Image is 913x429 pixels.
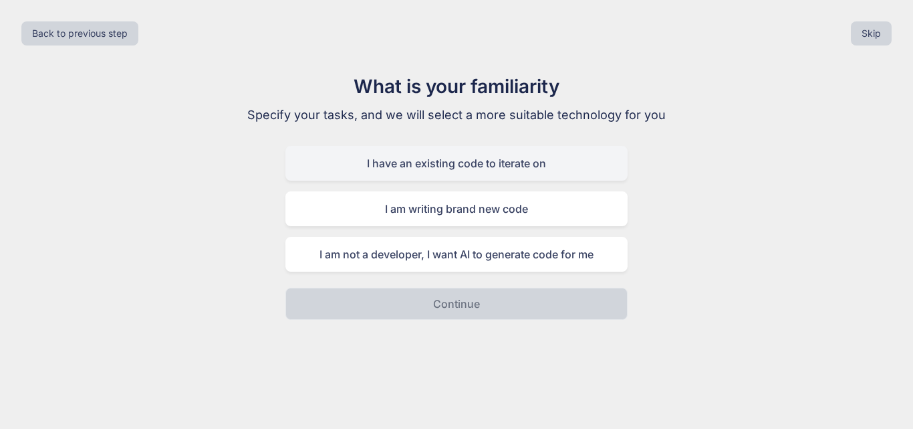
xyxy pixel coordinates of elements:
div: I am not a developer, I want AI to generate code for me [285,237,628,272]
button: Back to previous step [21,21,138,46]
button: Skip [851,21,892,46]
div: I am writing brand new code [285,191,628,226]
button: Continue [285,288,628,320]
h1: What is your familiarity [232,72,681,100]
p: Continue [433,296,480,312]
div: I have an existing code to iterate on [285,146,628,181]
p: Specify your tasks, and we will select a more suitable technology for you [232,106,681,124]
